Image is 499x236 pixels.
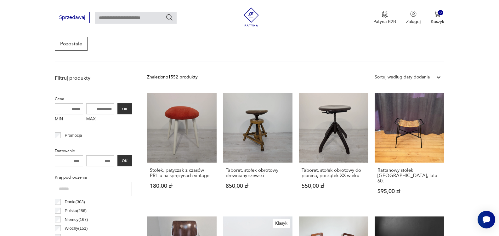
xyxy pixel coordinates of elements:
[242,8,261,26] img: Patyna - sklep z meblami i dekoracjami vintage
[226,183,290,189] p: 850,00 zł
[117,155,132,166] button: OK
[478,211,495,228] iframe: Smartsupp widget button
[223,93,292,206] a: Taboret, stołek obrotowy drewniany szewskiTaboret, stołek obrotowy drewniany szewski850,00 zł
[65,225,88,232] p: Włochy ( 151 )
[55,95,132,102] p: Cena
[65,216,88,223] p: Niemcy ( 167 )
[434,11,440,17] img: Ikona koszyka
[65,132,82,139] p: Promocja
[431,11,444,25] button: 0Koszyk
[147,74,198,81] div: Znaleziono 1552 produkty
[55,16,90,20] a: Sprzedawaj
[406,19,421,25] p: Zaloguj
[382,11,388,18] img: Ikona medalu
[65,207,87,214] p: Polska ( 286 )
[150,168,214,178] h3: Stołek, patyczak z czasów PRL-u na sprężynach vintage
[166,14,173,21] button: Szukaj
[373,19,396,25] p: Patyna B2B
[55,147,132,154] p: Datowanie
[86,114,115,124] label: MAX
[117,103,132,114] button: OK
[377,168,441,184] h3: Rattanowy stołek, [GEOGRAPHIC_DATA], lata 60.
[406,11,421,25] button: Zaloguj
[373,11,396,25] a: Ikona medaluPatyna B2B
[375,93,444,206] a: Rattanowy stołek, Holandia, lata 60.Rattanowy stołek, [GEOGRAPHIC_DATA], lata 60.595,00 zł
[55,114,83,124] label: MIN
[410,11,417,17] img: Ikonka użytkownika
[55,12,90,23] button: Sprzedawaj
[375,74,430,81] div: Sortuj według daty dodania
[55,174,132,181] p: Kraj pochodzenia
[226,168,290,178] h3: Taboret, stołek obrotowy drewniany szewski
[373,11,396,25] button: Patyna B2B
[55,37,88,51] a: Pozostałe
[55,75,132,82] p: Filtruj produkty
[65,199,85,205] p: Dania ( 303 )
[431,19,444,25] p: Koszyk
[302,183,366,189] p: 550,00 zł
[299,93,368,206] a: Taboret, stołek obrotowy do pianina, początek XX wiekuTaboret, stołek obrotowy do pianina, począt...
[377,189,441,194] p: 595,00 zł
[302,168,366,178] h3: Taboret, stołek obrotowy do pianina, początek XX wieku
[147,93,217,206] a: Stołek, patyczak z czasów PRL-u na sprężynach vintageStołek, patyczak z czasów PRL-u na sprężynac...
[150,183,214,189] p: 180,00 zł
[438,10,443,15] div: 0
